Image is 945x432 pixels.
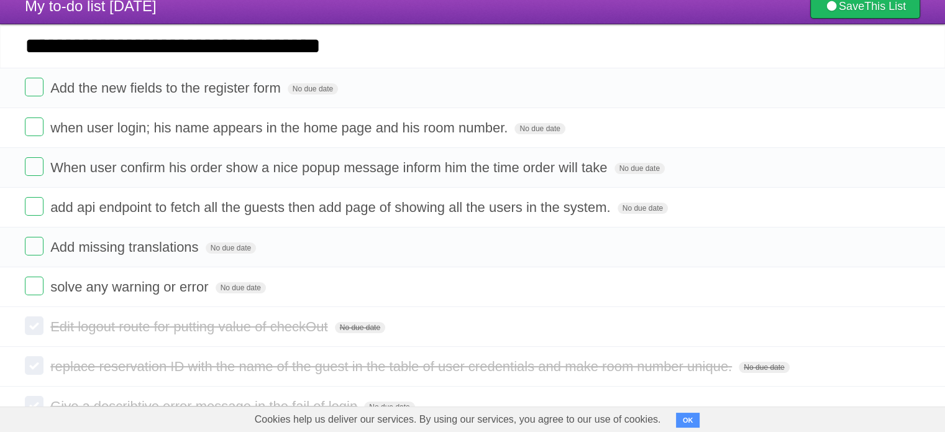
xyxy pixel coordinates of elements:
span: add api endpoint to fetch all the guests then add page of showing all the users in the system. [50,200,613,215]
span: No due date [739,362,789,373]
label: Done [25,316,43,335]
span: No due date [514,123,565,134]
span: Edit logout route for putting value of checkOut [50,319,331,334]
span: No due date [618,203,668,214]
label: Done [25,356,43,375]
span: No due date [335,322,385,333]
span: Add missing translations [50,239,201,255]
span: No due date [364,402,414,413]
span: Give a describtive error message in the fail of login [50,398,360,414]
span: when user login; his name appears in the home page and his room number. [50,120,511,136]
label: Done [25,117,43,136]
label: Done [25,157,43,176]
label: Done [25,78,43,96]
label: Done [25,197,43,216]
label: Done [25,396,43,415]
button: OK [676,413,700,428]
label: Done [25,277,43,295]
span: No due date [614,163,665,174]
span: replace reservation ID with the name of the guest in the table of user credentials and make room ... [50,359,735,374]
span: No due date [288,83,338,94]
span: No due date [206,242,256,254]
label: Done [25,237,43,255]
span: No due date [216,282,266,293]
span: Add the new fields to the register form [50,80,284,96]
span: solve any warning or error [50,279,211,295]
span: Cookies help us deliver our services. By using our services, you agree to our use of cookies. [242,407,673,432]
span: When user confirm his order show a nice popup message inform him the time order will take [50,160,610,175]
